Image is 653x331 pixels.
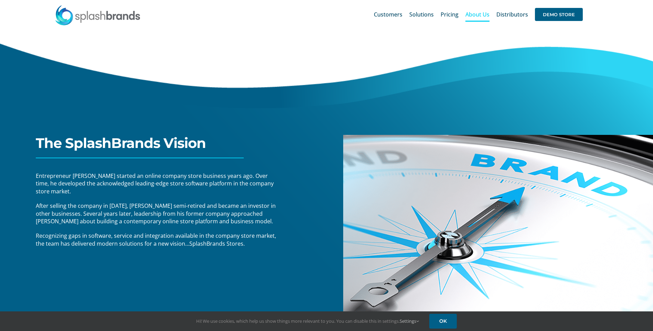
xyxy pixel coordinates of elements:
[429,314,457,329] a: OK
[535,3,583,25] a: DEMO STORE
[196,318,419,324] span: Hi! We use cookies, which help us show things more relevant to you. You can disable this in setti...
[36,232,276,247] span: Recognizing gaps in software, service and integration available in the company store market, the ...
[496,3,528,25] a: Distributors
[374,3,402,25] a: Customers
[409,12,434,17] span: Solutions
[496,12,528,17] span: Distributors
[535,8,583,21] span: DEMO STORE
[55,5,141,25] img: SplashBrands.com Logo
[465,12,489,17] span: About Us
[374,3,583,25] nav: Main Menu
[36,202,276,225] span: After selling the company in [DATE], [PERSON_NAME] semi-retired and became an investor in other b...
[400,318,419,324] a: Settings
[374,12,402,17] span: Customers
[343,135,653,325] img: about-us-brand-image-900-x-533
[441,12,459,17] span: Pricing
[441,3,459,25] a: Pricing
[36,135,206,151] span: The SplashBrands Vision
[36,172,274,195] span: Entrepreneur [PERSON_NAME] started an online company store business years ago. Over time, he deve...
